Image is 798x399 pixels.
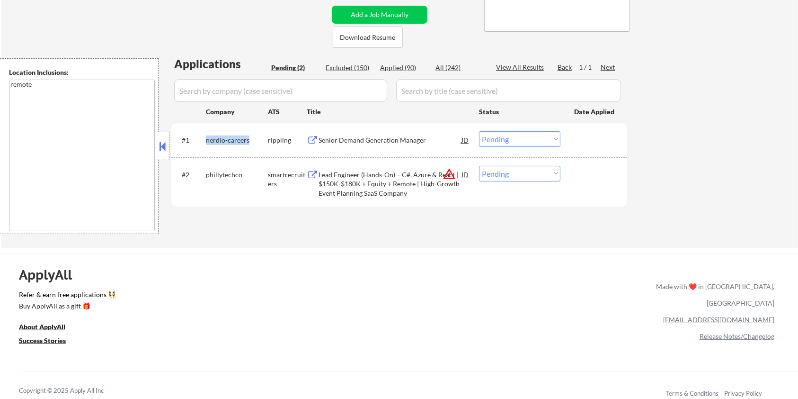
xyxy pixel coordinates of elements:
div: nerdio-careers [206,136,268,145]
div: Company [206,107,268,117]
div: Senior Demand Generation Manager [319,136,461,145]
a: About ApplyAll [19,322,79,334]
input: Search by title (case sensitive) [396,79,621,102]
div: Next [601,63,616,72]
input: Search by company (case sensitive) [174,79,387,102]
div: Applied (90) [380,63,427,73]
div: phillytechco [206,170,268,180]
div: JD [461,131,470,148]
div: ATS [268,107,307,117]
div: Excluded (150) [326,63,373,73]
div: ApplyAll [19,267,83,283]
div: Location Inclusions: [9,68,155,77]
div: Buy ApplyAll as a gift 🎁 [19,303,114,309]
div: 1 / 1 [579,63,601,72]
div: View All Results [496,63,547,72]
a: Success Stories [19,336,79,348]
div: Copyright © 2025 Apply All Inc [19,386,128,396]
div: Title [307,107,470,117]
div: Made with ❤️ in [GEOGRAPHIC_DATA], [GEOGRAPHIC_DATA] [652,278,774,311]
button: Add a Job Manually [332,6,427,24]
a: Privacy Policy [724,390,762,397]
div: #2 [182,170,198,180]
div: All (242) [435,63,483,73]
u: Success Stories [19,336,66,345]
div: Pending (2) [271,63,319,73]
div: Applications [174,58,268,70]
div: Lead Engineer (Hands-On) – C#, Azure & React | $150K-$180K + Equity + Remote | High-Growth Event ... [319,170,461,198]
u: About ApplyAll [19,323,65,331]
div: Date Applied [574,107,616,117]
div: JD [461,166,470,183]
button: warning_amber [443,167,456,181]
div: smartrecruiters [268,170,307,189]
div: rippling [268,136,307,145]
div: #1 [182,136,198,145]
a: [EMAIL_ADDRESS][DOMAIN_NAME] [663,316,774,324]
a: Terms & Conditions [665,390,718,397]
a: Buy ApplyAll as a gift 🎁 [19,301,114,313]
a: Release Notes/Changelog [700,332,774,340]
button: Download Resume [333,27,403,48]
div: Status [479,103,560,120]
div: Back [558,63,573,72]
a: Refer & earn free applications 👯‍♀️ [19,291,458,301]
